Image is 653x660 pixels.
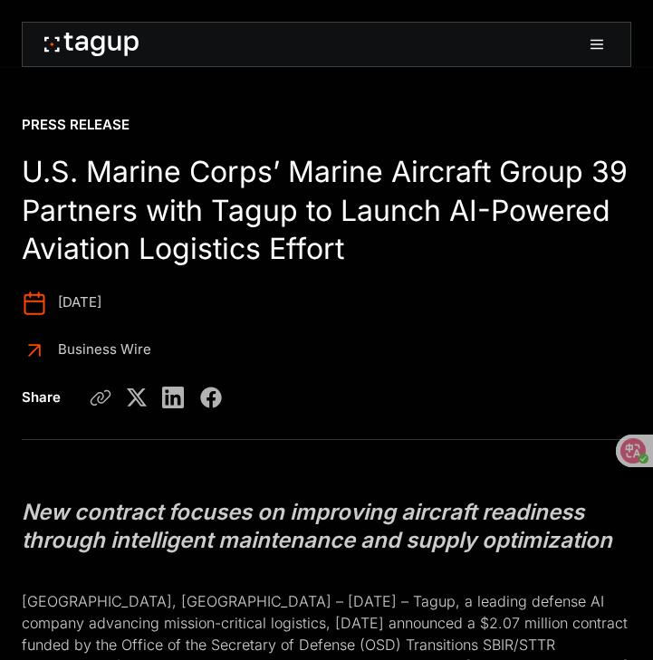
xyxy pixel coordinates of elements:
h1: U.S. Marine Corps’ Marine Aircraft Group 39 Partners with Tagup to Launch AI-Powered Aviation Log... [22,153,631,269]
div: Business Wire [58,340,151,359]
div: [DATE] [58,293,101,312]
a: Business Wire [22,338,151,363]
div: Share [22,387,61,408]
em: New contract focuses on improving aircraft readiness through intelligent maintenance and supply o... [22,499,612,553]
div: Press Release [22,116,130,135]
